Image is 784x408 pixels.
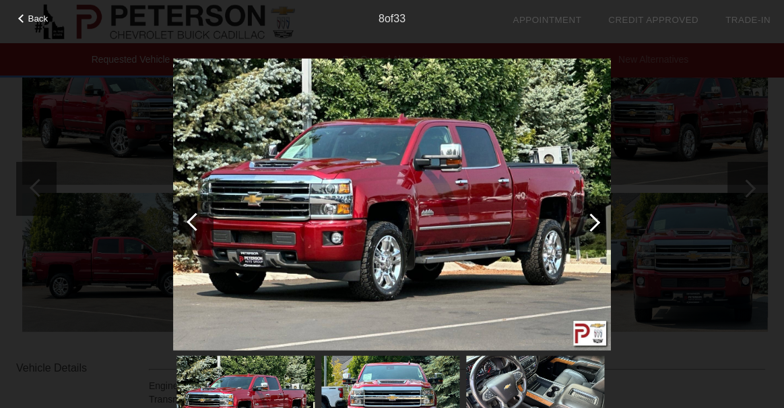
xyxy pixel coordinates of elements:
[173,58,611,350] img: 05b372068144059b85ae308600a379efx.jpg
[725,15,771,25] a: Trade-In
[28,13,48,24] span: Back
[608,15,698,25] a: Credit Approved
[513,15,581,25] a: Appointment
[393,13,405,24] span: 33
[379,13,385,24] span: 8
